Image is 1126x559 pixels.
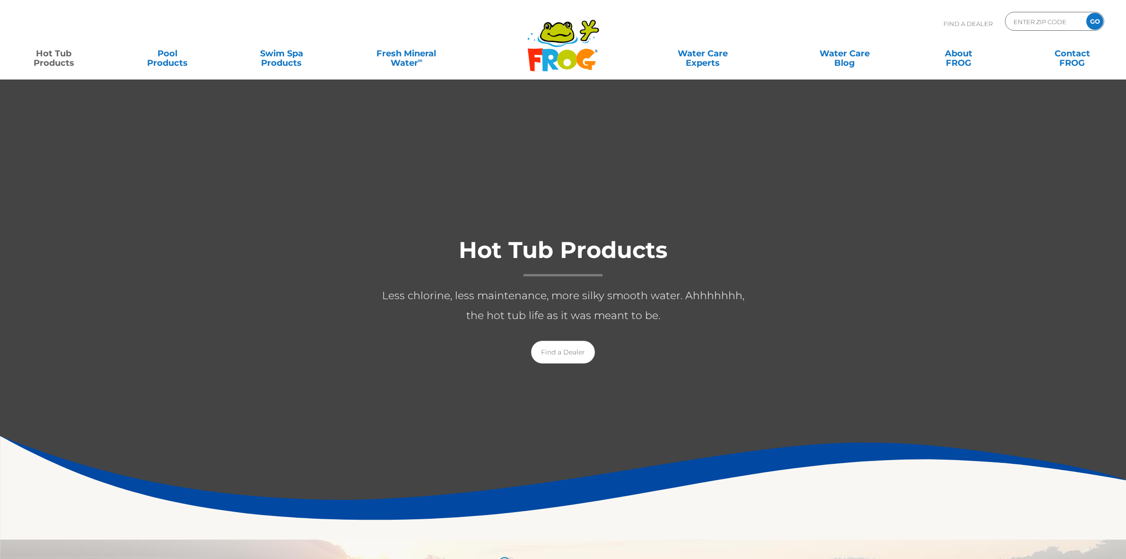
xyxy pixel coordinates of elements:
p: Less chlorine, less maintenance, more silky smooth water. Ahhhhhhh, the hot tub life as it was me... [374,286,752,326]
a: PoolProducts [123,44,212,63]
a: Water CareBlog [800,44,889,63]
a: Water CareExperts [631,44,775,63]
a: Swim SpaProducts [237,44,326,63]
a: ContactFROG [1028,44,1117,63]
input: GO [1086,13,1103,30]
h1: Hot Tub Products [374,238,752,276]
a: Hot TubProducts [9,44,98,63]
a: AboutFROG [914,44,1003,63]
sup: ∞ [418,56,423,64]
input: Zip Code Form [1013,15,1076,28]
a: Find a Dealer [531,341,595,364]
a: Fresh MineralWater∞ [351,44,462,63]
p: Find A Dealer [943,12,993,35]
